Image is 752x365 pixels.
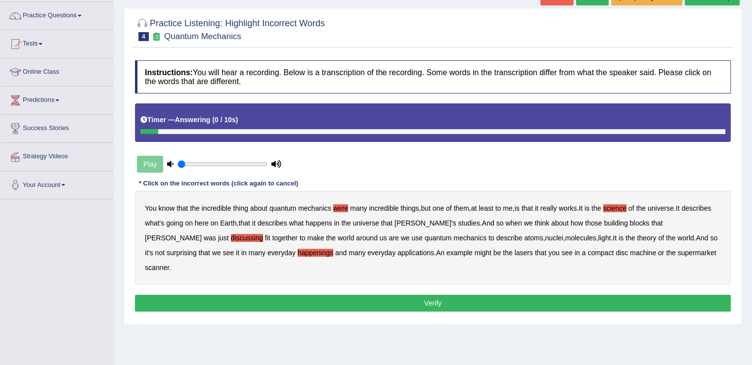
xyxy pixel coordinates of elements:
[218,234,229,242] b: just
[425,234,451,242] b: quantum
[236,249,239,257] b: it
[446,204,452,212] b: of
[341,219,351,227] b: the
[338,234,354,242] b: world
[300,234,306,242] b: to
[648,204,674,212] b: universe
[307,234,324,242] b: make
[658,234,664,242] b: of
[233,204,248,212] b: thing
[522,204,533,212] b: that
[220,219,236,227] b: Earth
[145,264,169,272] b: scanner
[710,234,717,242] b: so
[159,204,175,212] b: know
[0,58,113,83] a: Online Class
[204,234,216,242] b: was
[211,219,219,227] b: on
[637,234,656,242] b: theory
[677,234,694,242] b: world
[619,234,623,242] b: is
[421,204,430,212] b: but
[625,234,635,242] b: the
[401,234,410,242] b: we
[495,204,501,212] b: to
[138,32,149,41] span: 4
[616,249,628,257] b: disc
[604,219,628,227] b: building
[350,204,367,212] b: many
[155,249,165,257] b: not
[265,234,270,242] b: fit
[678,249,716,257] b: supermarket
[135,60,731,93] h4: You will hear a recording. Below is a transcription of the recording. Some words in the transcrip...
[584,204,589,212] b: is
[140,116,238,124] h5: Timer —
[202,204,231,212] b: incredible
[241,249,247,257] b: in
[369,204,398,212] b: incredible
[524,234,543,242] b: atoms
[534,219,549,227] b: think
[565,234,596,242] b: molecules
[177,204,188,212] b: that
[195,219,209,227] b: here
[145,234,202,242] b: [PERSON_NAME]
[575,249,580,257] b: in
[666,234,675,242] b: the
[696,234,708,242] b: And
[236,116,238,124] b: )
[326,234,336,242] b: the
[199,249,210,257] b: that
[493,249,501,257] b: be
[433,204,444,212] b: one
[515,249,533,257] b: lasers
[598,234,611,242] b: light
[453,234,487,242] b: mechanics
[0,171,113,196] a: Your Account
[482,219,494,227] b: And
[135,295,731,312] button: Verify
[164,32,241,41] small: Quantum Mechanics
[151,32,162,42] small: Exam occurring question
[505,219,522,227] b: when
[289,219,304,227] b: what
[212,116,215,124] b: (
[0,87,113,111] a: Predictions
[0,115,113,139] a: Success Stories
[446,249,473,257] b: example
[496,234,523,242] b: describe
[185,219,193,227] b: on
[231,234,263,242] b: discussing
[630,219,650,227] b: blocks
[503,204,512,212] b: me
[676,204,680,212] b: It
[613,234,617,242] b: It
[0,143,113,168] a: Strategy Videos
[585,219,602,227] b: those
[471,204,477,212] b: at
[458,219,480,227] b: studies
[535,249,546,257] b: that
[651,219,663,227] b: that
[239,219,250,227] b: that
[524,219,533,227] b: we
[579,204,583,212] b: It
[272,234,298,242] b: together
[250,204,267,212] b: about
[545,234,563,242] b: nuclei
[135,179,302,188] div: * Click on the incorrect words (click again to cancel)
[515,204,520,212] b: is
[658,249,664,257] b: or
[190,204,199,212] b: the
[249,249,265,257] b: many
[223,249,234,257] b: see
[496,219,504,227] b: so
[334,219,340,227] b: in
[356,234,378,242] b: around
[603,204,626,212] b: science
[535,204,538,212] b: it
[389,234,398,242] b: are
[582,249,586,257] b: a
[335,249,347,257] b: and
